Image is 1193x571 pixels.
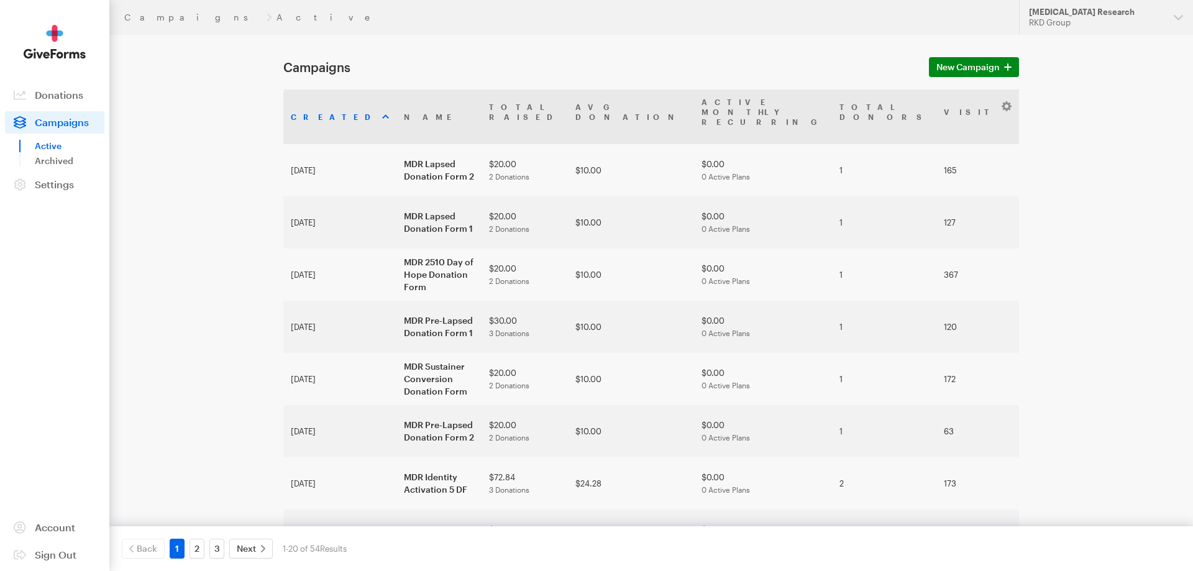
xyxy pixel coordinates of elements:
td: 1.16% [1016,353,1096,405]
span: 2 Donations [489,381,529,390]
span: Donations [35,89,83,101]
td: $20.00 [482,249,568,301]
span: 3 Donations [489,329,529,337]
td: $0.00 [694,249,832,301]
td: 1 [832,249,936,301]
span: Account [35,521,75,533]
td: MDR 2510 Day of Hope Donation Form [396,249,482,301]
td: 1 [832,301,936,353]
td: 3.67% [1016,509,1096,562]
td: 2.50% [1016,301,1096,353]
a: Next [229,539,273,559]
td: [DATE] [283,457,396,509]
td: $10.00 [568,249,694,301]
td: [DATE] [283,196,396,249]
td: 1 [832,144,936,196]
span: 0 Active Plans [702,329,750,337]
span: 0 Active Plans [702,224,750,233]
a: Sign Out [5,544,104,566]
a: Campaigns [124,12,262,22]
a: Settings [5,173,104,196]
td: $10.00 [568,353,694,405]
span: 2 Donations [489,276,529,285]
span: 0 Active Plans [702,381,750,390]
th: TotalDonors: activate to sort column ascending [832,89,936,144]
td: $0.00 [694,405,832,457]
td: $24.28 [568,457,694,509]
td: [DATE] [283,509,396,562]
div: RKD Group [1029,17,1164,28]
td: $0.00 [694,353,832,405]
td: $10.00 [568,144,694,196]
span: Next [237,541,256,556]
td: 173 [936,457,1016,509]
span: 0 Active Plans [702,433,750,442]
span: 0 Active Plans [702,485,750,494]
td: 1 [832,405,936,457]
div: 1-20 of 54 [283,539,347,559]
a: 3 [209,539,224,559]
span: 0 Active Plans [702,172,750,181]
th: Name: activate to sort column ascending [396,89,482,144]
td: 1.57% [1016,196,1096,249]
span: 3 Donations [489,485,529,494]
span: New Campaign [936,60,1000,75]
span: 2 Donations [489,224,529,233]
td: MDR Pre-Lapsed Donation Form 1 [396,301,482,353]
a: Archived [35,153,104,168]
td: $10.00 [568,196,694,249]
td: [DATE] [283,301,396,353]
td: 1.73% [1016,457,1096,509]
span: 2 Donations [489,433,529,442]
td: $20.00 [482,144,568,196]
td: $1,447.78 [482,509,568,562]
th: Active MonthlyRecurring: activate to sort column ascending [694,89,832,144]
td: 127 [936,196,1016,249]
th: Visits: activate to sort column ascending [936,89,1016,144]
td: MDR Lapsed Donation Form 1 [396,196,482,249]
td: $0.00 [694,509,832,562]
td: 120 [936,301,1016,353]
td: $20.00 [482,196,568,249]
a: Account [5,516,104,539]
td: MDR Sustainer Conversion Donation Form [396,353,482,405]
span: 0 Active Plans [702,276,750,285]
h1: Campaigns [283,60,914,75]
td: 599 [936,509,1016,562]
td: 367 [936,249,1016,301]
td: 165 [936,144,1016,196]
td: 172 [936,353,1016,405]
td: 18 [832,509,936,562]
th: TotalRaised: activate to sort column ascending [482,89,568,144]
td: $72.84 [482,457,568,509]
td: MDR Identity Activation 5 DF [396,457,482,509]
td: 63 [936,405,1016,457]
span: Sign Out [35,549,76,560]
a: Active [35,139,104,153]
td: $20.00 [482,353,568,405]
td: 0.54% [1016,249,1096,301]
th: Conv. Rate: activate to sort column ascending [1016,89,1096,144]
a: Campaigns [5,111,104,134]
td: $20.00 [482,405,568,457]
span: Campaigns [35,116,89,128]
td: $65.81 [568,509,694,562]
td: MDR One Donation Form [396,509,482,562]
div: [MEDICAL_DATA] Research [1029,7,1164,17]
td: $0.00 [694,457,832,509]
td: MDR Lapsed Donation Form 2 [396,144,482,196]
td: $0.00 [694,196,832,249]
td: [DATE] [283,353,396,405]
td: 1 [832,353,936,405]
td: 1 [832,196,936,249]
td: 2 [832,457,936,509]
td: $0.00 [694,144,832,196]
th: Created: activate to sort column ascending [283,89,396,144]
a: New Campaign [929,57,1019,77]
td: $0.00 [694,301,832,353]
span: 2 Donations [489,172,529,181]
td: $10.00 [568,405,694,457]
td: MDR Pre-Lapsed Donation Form 2 [396,405,482,457]
span: Settings [35,178,74,190]
a: Donations [5,84,104,106]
